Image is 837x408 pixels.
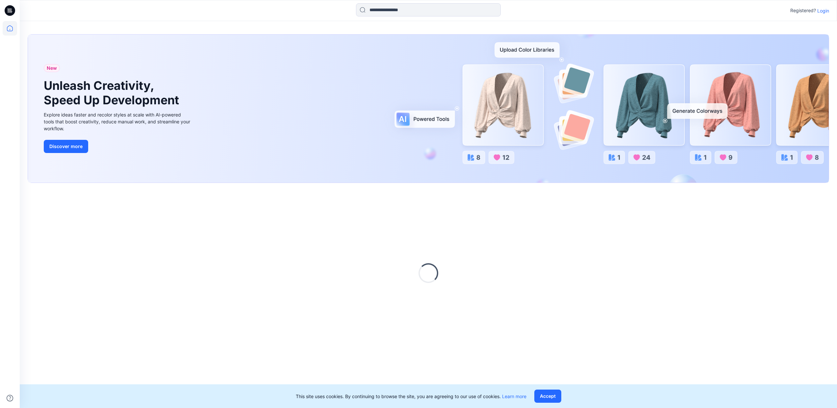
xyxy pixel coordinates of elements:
[502,394,526,399] a: Learn more
[817,7,829,14] p: Login
[47,64,57,72] span: New
[534,390,561,403] button: Accept
[44,140,88,153] button: Discover more
[44,140,192,153] a: Discover more
[790,7,816,14] p: Registered?
[44,111,192,132] div: Explore ideas faster and recolor styles at scale with AI-powered tools that boost creativity, red...
[296,393,526,400] p: This site uses cookies. By continuing to browse the site, you are agreeing to our use of cookies.
[44,79,182,107] h1: Unleash Creativity, Speed Up Development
